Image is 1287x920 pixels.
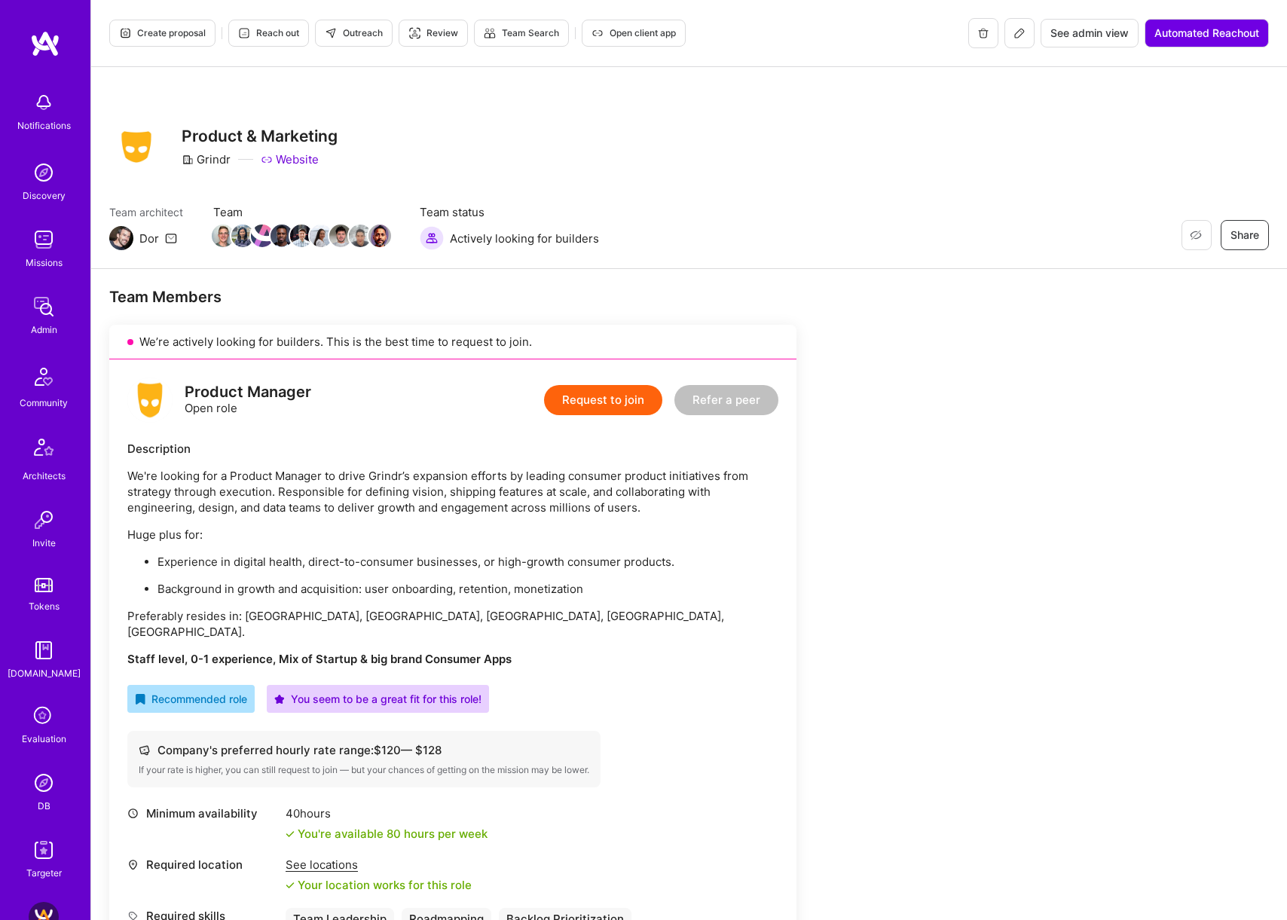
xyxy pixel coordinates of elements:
button: Request to join [544,385,662,415]
i: icon Cash [139,744,150,756]
a: Team Member Avatar [272,223,292,249]
div: Open role [185,384,311,416]
img: Team Member Avatar [349,225,371,247]
div: 40 hours [286,805,488,821]
img: logo [127,377,173,423]
i: icon Mail [165,232,177,244]
div: Description [127,441,778,457]
button: Create proposal [109,20,216,47]
a: Team Member Avatar [311,223,331,249]
div: Team Members [109,287,796,307]
button: Reach out [228,20,309,47]
span: Team [213,204,390,220]
span: Create proposal [119,26,206,40]
a: Team Member Avatar [370,223,390,249]
h3: Product & Marketing [182,127,338,145]
img: tokens [35,578,53,592]
div: Dor [139,231,159,246]
i: icon Proposal [119,27,131,39]
img: Team Member Avatar [212,225,234,247]
p: Preferably resides in: [GEOGRAPHIC_DATA], [GEOGRAPHIC_DATA], [GEOGRAPHIC_DATA], [GEOGRAPHIC_DATA]... [127,608,778,640]
button: Review [399,20,468,47]
button: Refer a peer [674,385,778,415]
img: Invite [29,505,59,535]
img: discovery [29,157,59,188]
a: Website [261,151,319,167]
div: Required location [127,857,278,873]
button: Team Search [474,20,569,47]
img: Admin Search [29,768,59,798]
i: icon PurpleStar [274,694,285,705]
span: Reach out [238,26,299,40]
i: icon SelectionTeam [29,702,58,731]
img: teamwork [29,225,59,255]
div: Company's preferred hourly rate range: $ 120 — $ 128 [139,742,589,758]
img: Team Member Avatar [310,225,332,247]
img: Community [26,359,62,395]
p: Background in growth and acquisition: user onboarding, retention, monetization [157,581,778,597]
i: icon Clock [127,808,139,819]
div: See locations [286,857,472,873]
div: Product Manager [185,384,311,400]
span: Share [1230,228,1259,243]
div: Discovery [23,188,66,203]
a: Team Member Avatar [331,223,350,249]
img: admin teamwork [29,292,59,322]
div: Targeter [26,865,62,881]
img: Architects [26,432,62,468]
i: icon Location [127,859,139,870]
div: [DOMAIN_NAME] [8,665,81,681]
div: We’re actively looking for builders. This is the best time to request to join. [109,325,796,359]
img: Company Logo [109,127,164,167]
div: Tokens [29,598,60,614]
i: icon Check [286,881,295,890]
a: Team Member Avatar [233,223,252,249]
span: Team architect [109,204,183,220]
i: icon EyeClosed [1190,229,1202,241]
i: icon CompanyGray [182,154,194,166]
div: Invite [32,535,56,551]
a: Team Member Avatar [213,223,233,249]
button: Automated Reachout [1145,19,1269,47]
div: Evaluation [22,731,66,747]
img: Skill Targeter [29,835,59,865]
span: Review [408,26,458,40]
button: Outreach [315,20,393,47]
img: Team Member Avatar [271,225,293,247]
i: icon Check [286,830,295,839]
div: Community [20,395,68,411]
button: Share [1221,220,1269,250]
span: Automated Reachout [1154,26,1259,41]
img: Team Member Avatar [290,225,313,247]
img: Team Member Avatar [251,225,274,247]
div: Recommended role [135,691,247,707]
div: Notifications [17,118,71,133]
img: logo [30,30,60,57]
div: Minimum availability [127,805,278,821]
span: Team status [420,204,599,220]
strong: Staff level, 0-1 experience, Mix of Startup & big brand Consumer Apps [127,652,512,666]
div: You're available 80 hours per week [286,826,488,842]
i: icon Targeter [408,27,420,39]
button: Open client app [582,20,686,47]
span: Outreach [325,26,383,40]
span: Open client app [592,26,676,40]
span: See admin view [1050,26,1129,41]
img: guide book [29,635,59,665]
div: If your rate is higher, you can still request to join — but your chances of getting on the missio... [139,764,589,776]
div: Grindr [182,151,231,167]
img: Team Member Avatar [368,225,391,247]
button: See admin view [1041,19,1139,47]
img: Actively looking for builders [420,226,444,250]
span: Actively looking for builders [450,231,599,246]
div: Missions [26,255,63,270]
a: Team Member Avatar [292,223,311,249]
a: Team Member Avatar [252,223,272,249]
img: bell [29,87,59,118]
p: Huge plus for: [127,527,778,543]
div: Admin [31,322,57,338]
div: Architects [23,468,66,484]
img: Team Member Avatar [231,225,254,247]
i: icon RecommendedBadge [135,694,145,705]
p: Experience in digital health, direct-to-consumer businesses, or high-growth consumer products. [157,554,778,570]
